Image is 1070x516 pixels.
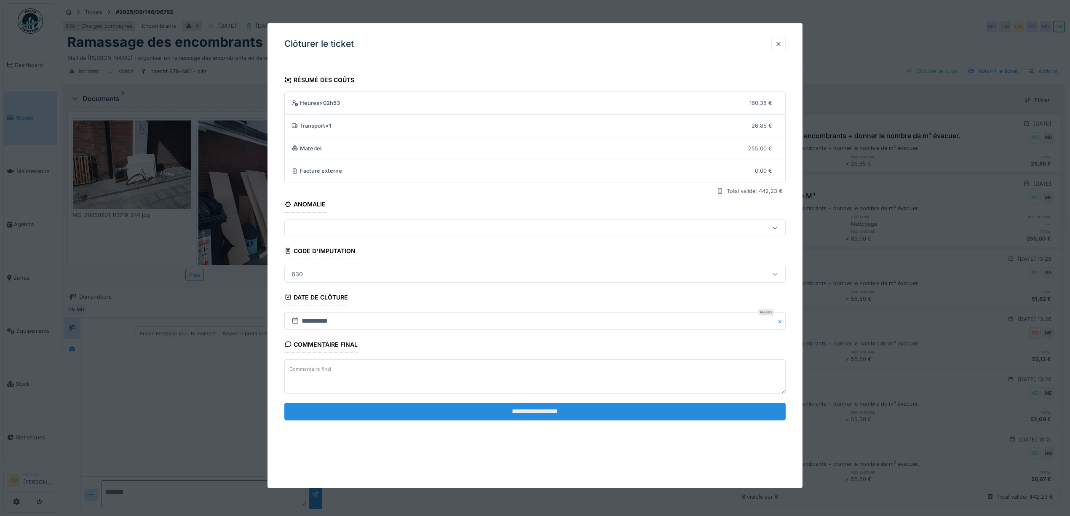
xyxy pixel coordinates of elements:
[284,245,356,259] div: Code d'imputation
[292,167,749,175] div: Facture externe
[758,309,774,315] div: Requis
[727,187,783,195] div: Total validé: 442,23 €
[288,118,782,134] summary: Transport×126,85 €
[284,39,354,49] h3: Clôturer le ticket
[284,74,354,88] div: Résumé des coûts
[292,122,745,130] div: Transport × 1
[755,167,772,175] div: 0,00 €
[288,163,782,179] summary: Facture externe0,00 €
[284,291,348,305] div: Date de clôture
[288,95,782,111] summary: Heures×02h53160,38 €
[288,364,333,374] label: Commentaire final
[284,338,358,353] div: Commentaire final
[752,122,772,130] div: 26,85 €
[749,99,772,107] div: 160,38 €
[292,144,742,152] div: Matériel
[288,270,306,279] div: 630
[284,198,326,213] div: Anomalie
[292,99,743,107] div: Heures × 02h53
[748,144,772,152] div: 255,00 €
[776,312,786,330] button: Close
[288,141,782,156] summary: Matériel255,00 €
